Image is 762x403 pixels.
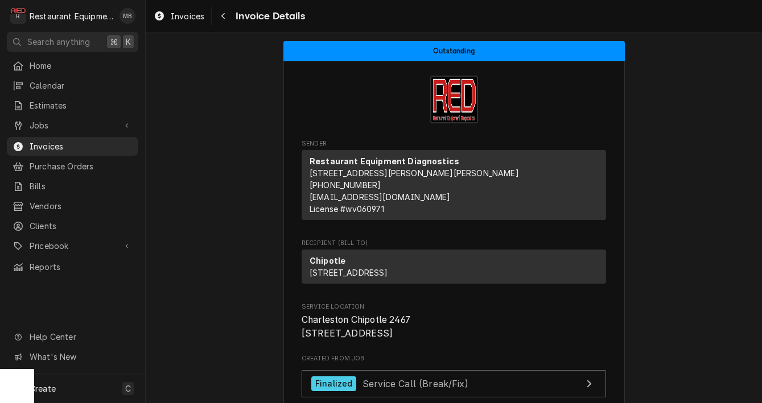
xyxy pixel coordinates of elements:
div: Invoice Sender [302,139,606,225]
span: Service Location [302,302,606,311]
a: [PHONE_NUMBER] [310,180,381,190]
div: Matthew Brunty's Avatar [120,8,135,24]
div: Restaurant Equipment Diagnostics [30,10,113,22]
span: Purchase Orders [30,160,133,172]
span: C [125,383,131,394]
a: Clients [7,217,138,235]
a: Invoices [7,137,138,156]
span: Home [30,60,133,72]
span: Invoice Details [232,9,304,24]
a: Go to Help Center [7,327,138,346]
strong: Restaurant Equipment Diagnostics [310,156,459,166]
span: Sender [302,139,606,148]
a: Home [7,56,138,75]
a: Vendors [7,197,138,215]
div: Finalized [311,376,356,392]
span: Invoices [30,140,133,152]
a: Bills [7,177,138,196]
span: Create [30,384,56,393]
div: Recipient (Bill To) [302,250,606,288]
span: ⌘ [110,36,118,48]
span: Clients [30,220,133,232]
span: What's New [30,351,131,363]
a: Invoices [149,7,209,26]
div: Invoice Recipient [302,239,606,289]
div: Restaurant Equipment Diagnostics's Avatar [10,8,26,24]
a: Calendar [7,76,138,95]
span: Pricebook [30,240,116,252]
div: MB [120,8,135,24]
div: Recipient (Bill To) [302,250,606,284]
a: Purchase Orders [7,157,138,176]
span: Service Call (Break/Fix) [363,377,468,389]
span: Invoices [171,10,204,22]
a: Go to Pricebook [7,236,138,255]
span: Outstanding [433,47,475,55]
span: Jobs [30,119,116,131]
span: Service Location [302,313,606,340]
div: R [10,8,26,24]
a: View Job [302,370,606,398]
span: Created From Job [302,354,606,363]
span: Estimates [30,99,133,111]
span: Reports [30,261,133,273]
a: Reports [7,257,138,276]
span: Bills [30,180,133,192]
div: Sender [302,150,606,225]
button: Navigate back [214,7,232,25]
span: Help Center [30,331,131,343]
span: [STREET_ADDRESS][PERSON_NAME][PERSON_NAME] [310,168,519,178]
span: Recipient (Bill To) [302,239,606,248]
div: Created From Job [302,354,606,403]
span: Vendors [30,200,133,212]
strong: Chipotle [310,256,345,265]
div: Sender [302,150,606,220]
img: Logo [430,76,478,123]
span: License # wv060971 [310,204,384,214]
span: [STREET_ADDRESS] [310,268,388,277]
span: Search anything [27,36,90,48]
a: Go to Jobs [7,116,138,135]
span: Charleston Chipotle 2467 [STREET_ADDRESS] [302,314,410,339]
span: K [126,36,131,48]
div: Status [283,41,625,61]
a: Estimates [7,96,138,115]
span: Calendar [30,80,133,92]
a: [EMAIL_ADDRESS][DOMAIN_NAME] [310,192,450,202]
button: Search anything⌘K [7,32,138,52]
div: Service Location [302,302,606,340]
a: Go to What's New [7,347,138,366]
